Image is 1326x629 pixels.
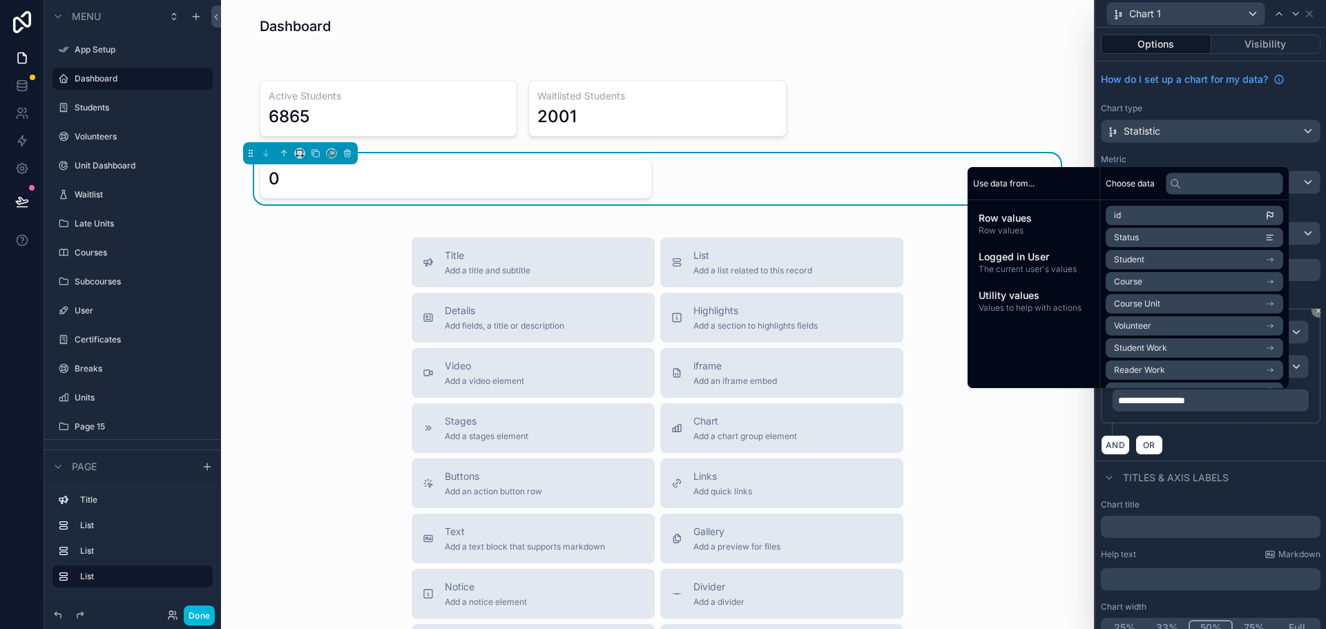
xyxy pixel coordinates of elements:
[1123,471,1229,485] span: Titles & Axis labels
[1129,7,1161,21] span: Chart 1
[693,597,744,608] span: Add a divider
[693,580,744,594] span: Divider
[80,545,202,557] label: List
[44,483,221,601] div: scrollable content
[979,250,1088,264] span: Logged in User
[184,606,215,626] button: Done
[1106,178,1155,189] span: Choose data
[1101,154,1126,165] label: Metric
[693,541,780,552] span: Add a preview for files
[75,73,204,84] label: Dashboard
[693,376,777,387] span: Add an iframe embed
[1278,549,1320,560] span: Markdown
[979,302,1088,313] span: Values to help with actions
[979,264,1088,275] span: The current user's values
[445,486,542,497] span: Add an action button row
[1101,601,1146,612] label: Chart width
[1140,440,1158,450] span: OR
[660,514,903,563] button: GalleryAdd a preview for files
[445,320,564,331] span: Add fields, a title or description
[1101,72,1268,86] span: How do I set up a chart for my data?
[1101,435,1130,455] button: AND
[445,249,530,262] span: Title
[693,525,780,539] span: Gallery
[75,421,204,432] label: Page 15
[660,293,903,342] button: HighlightsAdd a section to highlights fields
[75,160,204,171] label: Unit Dashboard
[445,541,605,552] span: Add a text block that supports markdown
[75,334,204,345] label: Certificates
[979,211,1088,225] span: Row values
[445,414,528,428] span: Stages
[660,348,903,398] button: iframeAdd an iframe embed
[968,200,1099,325] div: scrollable content
[445,359,524,373] span: Video
[445,597,527,608] span: Add a notice element
[75,102,204,113] label: Students
[1135,435,1163,455] button: OR
[1211,35,1321,54] button: Visibility
[75,305,204,316] label: User
[80,571,202,582] label: List
[1101,103,1142,114] label: Chart type
[660,403,903,453] button: ChartAdd a chart group element
[412,348,655,398] button: VideoAdd a video element
[1101,35,1211,54] button: Options
[693,249,812,262] span: List
[75,131,204,142] a: Volunteers
[75,392,204,403] label: Units
[80,494,202,505] label: Title
[693,431,797,442] span: Add a chart group element
[72,10,101,23] span: Menu
[75,276,204,287] label: Subcourses
[979,225,1088,236] span: Row values
[75,363,204,374] label: Breaks
[1101,549,1136,560] label: Help text
[75,189,204,200] label: Waitlist
[445,376,524,387] span: Add a video element
[445,304,564,318] span: Details
[75,44,204,55] label: App Setup
[412,293,655,342] button: DetailsAdd fields, a title or description
[412,569,655,619] button: NoticeAdd a notice element
[1265,549,1320,560] a: Markdown
[693,265,812,276] span: Add a list related to this record
[1106,2,1265,26] button: Chart 1
[660,458,903,508] button: LinksAdd quick links
[412,514,655,563] button: TextAdd a text block that supports markdown
[75,218,204,229] label: Late Units
[1124,124,1160,138] span: Statistic
[445,470,542,483] span: Buttons
[660,569,903,619] button: DividerAdd a divider
[979,289,1088,302] span: Utility values
[80,520,202,531] label: List
[693,304,818,318] span: Highlights
[1101,565,1320,590] div: scrollable content
[973,178,1035,189] span: Use data from...
[660,238,903,287] button: ListAdd a list related to this record
[269,168,280,190] div: 0
[445,525,605,539] span: Text
[445,431,528,442] span: Add a stages element
[1101,72,1285,86] a: How do I set up a chart for my data?
[75,247,204,258] label: Courses
[693,320,818,331] span: Add a section to highlights fields
[1101,119,1320,143] button: Statistic
[693,470,752,483] span: Links
[412,238,655,287] button: TitleAdd a title and subtitle
[445,265,530,276] span: Add a title and subtitle
[412,403,655,453] button: StagesAdd a stages element
[445,580,527,594] span: Notice
[412,458,655,508] button: ButtonsAdd an action button row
